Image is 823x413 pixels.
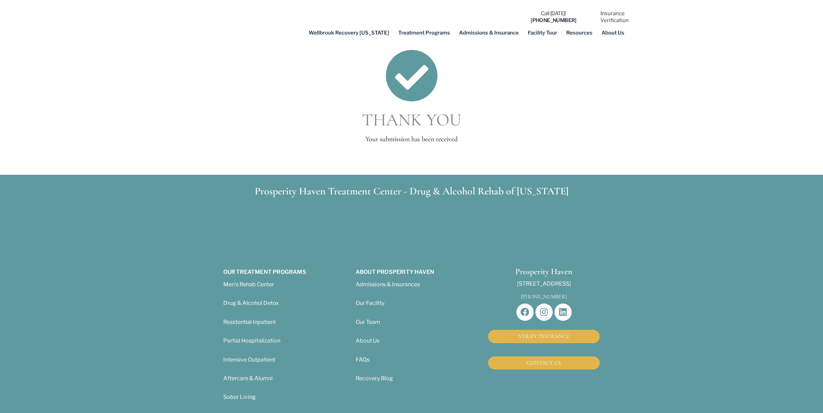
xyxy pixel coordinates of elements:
a: About Us [597,25,629,41]
a: VERIFY INSURANCE [488,330,600,343]
span: [PHONE_NUMBER] [521,293,567,300]
a: Our Facility [356,300,384,306]
a: Facility Tour [523,25,562,41]
a: Aftercare & Alumni [223,375,273,382]
a: Treatment Programs [394,25,455,41]
a: InsuranceVerification [600,10,629,23]
span: Prosperity Haven [515,267,572,277]
a: Admissions & Insurance [455,25,523,41]
h2: THANK YOU [213,109,610,131]
a: Sober Living [223,394,256,400]
a: Partial Hospitalization [223,337,280,344]
a: Drug & Alcohol Detox [223,300,279,306]
span: Our Treatment Programs [223,269,306,275]
a: Residential Inpatient [223,319,276,325]
b: [PHONE_NUMBER] [531,17,577,23]
a: [PHONE_NUMBER] [521,291,567,301]
a: Intensive Outpatient [223,356,275,363]
a: Our Team [356,319,380,325]
a: About Us [356,337,380,344]
a: FAQs [356,356,370,363]
a: Resources [562,25,597,41]
a: Admissions & Insurances [356,281,420,288]
h2: Your submission has been received [213,135,610,144]
a: Recovery Blog [356,375,393,382]
span: About prosperity haven [356,269,434,275]
a: CONTACT US [488,356,600,369]
span: [STREET_ADDRESS] [517,280,571,287]
h3: Prosperity Haven Treatment Center - Drug & Alcohol Rehab of [US_STATE] [213,186,610,196]
a: Wellbrook Recovery [US_STATE] [304,25,394,41]
a: Call [DATE]![PHONE_NUMBER] [531,10,577,23]
a: Men’s Rehab Center [223,281,274,288]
